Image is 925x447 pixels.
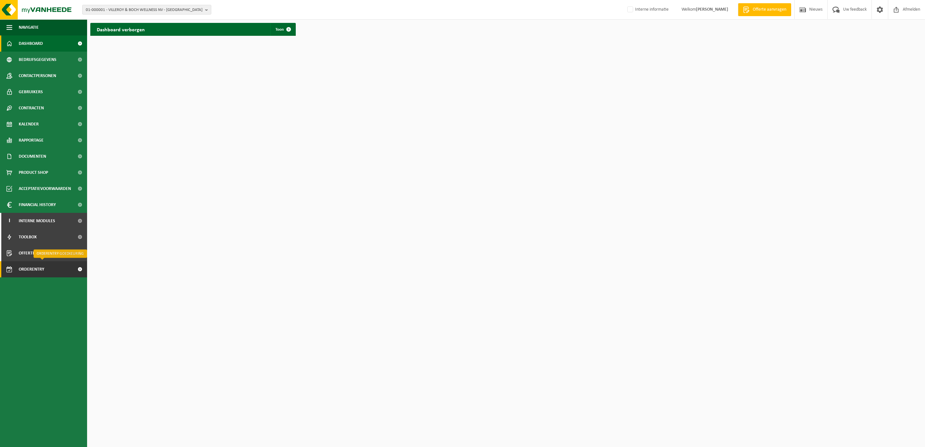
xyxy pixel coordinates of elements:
span: Rapportage [19,132,44,148]
span: Gebruikers [19,84,43,100]
span: Orderentry Goedkeuring [19,261,73,277]
span: Toolbox [19,229,37,245]
strong: [PERSON_NAME] [696,7,728,12]
span: Bedrijfsgegevens [19,52,56,68]
span: Kalender [19,116,39,132]
span: Offerte aanvragen [19,245,60,261]
span: Interne modules [19,213,55,229]
span: Dashboard [19,35,43,52]
button: 01-000001 - VILLEROY & BOCH WELLNESS NV - [GEOGRAPHIC_DATA] [82,5,211,15]
span: Acceptatievoorwaarden [19,181,71,197]
span: Offerte aanvragen [751,6,788,13]
a: Toon [270,23,295,36]
span: I [6,213,12,229]
span: Contactpersonen [19,68,56,84]
label: Interne informatie [626,5,669,15]
h2: Dashboard verborgen [90,23,151,35]
a: Offerte aanvragen [738,3,791,16]
span: 01-000001 - VILLEROY & BOCH WELLNESS NV - [GEOGRAPHIC_DATA] [86,5,203,15]
span: Contracten [19,100,44,116]
span: Navigatie [19,19,39,35]
span: Documenten [19,148,46,164]
span: Product Shop [19,164,48,181]
span: Financial History [19,197,56,213]
span: Toon [275,27,284,32]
